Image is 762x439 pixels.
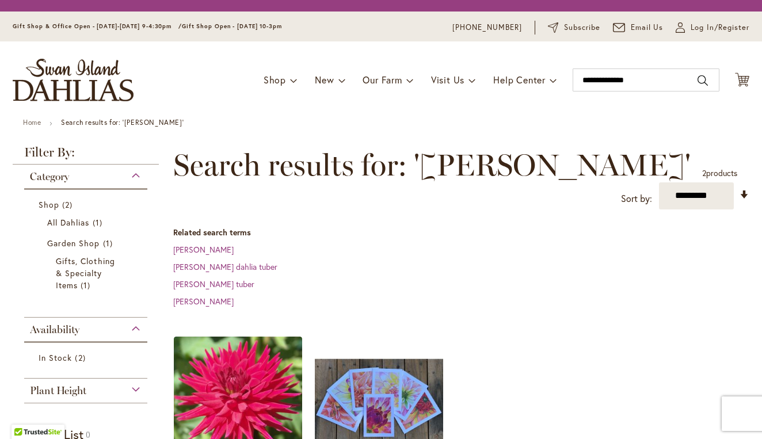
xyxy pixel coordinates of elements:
[264,74,286,86] span: Shop
[30,170,69,183] span: Category
[56,255,119,291] a: Gifts, Clothing &amp; Specialty Items
[30,384,86,397] span: Plant Height
[431,74,464,86] span: Visit Us
[9,398,41,430] iframe: Launch Accessibility Center
[93,216,105,228] span: 1
[39,198,136,211] a: Shop
[56,255,115,291] span: Gifts, Clothing & Specialty Items
[702,164,737,182] p: products
[173,278,254,289] a: [PERSON_NAME] tuber
[13,22,182,30] span: Gift Shop & Office Open - [DATE]-[DATE] 9-4:30pm /
[621,188,652,209] label: Sort by:
[13,146,159,165] strong: Filter By:
[702,167,706,178] span: 2
[39,199,59,210] span: Shop
[182,22,282,30] span: Gift Shop Open - [DATE] 10-3pm
[23,118,41,127] a: Home
[698,71,708,90] button: Search
[691,22,749,33] span: Log In/Register
[47,216,127,228] a: All Dahlias
[564,22,600,33] span: Subscribe
[631,22,664,33] span: Email Us
[173,148,691,182] span: Search results for: '[PERSON_NAME]'
[61,118,184,127] strong: Search results for: '[PERSON_NAME]'
[47,237,127,249] a: Garden Shop
[103,237,116,249] span: 1
[47,238,100,249] span: Garden Shop
[62,198,75,211] span: 2
[676,22,749,33] a: Log In/Register
[30,323,79,336] span: Availability
[363,74,402,86] span: Our Farm
[173,296,234,307] a: [PERSON_NAME]
[493,74,546,86] span: Help Center
[173,244,234,255] a: [PERSON_NAME]
[315,74,334,86] span: New
[548,22,600,33] a: Subscribe
[613,22,664,33] a: Email Us
[13,59,134,101] a: store logo
[173,261,277,272] a: [PERSON_NAME] dahlia tuber
[75,352,88,364] span: 2
[81,279,93,291] span: 1
[173,227,749,238] dt: Related search terms
[47,217,90,228] span: All Dahlias
[39,352,136,364] a: In Stock 2
[39,352,72,363] span: In Stock
[452,22,522,33] a: [PHONE_NUMBER]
